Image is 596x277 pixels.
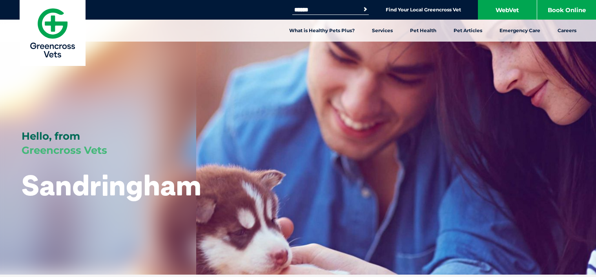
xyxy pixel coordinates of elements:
[22,144,107,157] span: Greencross Vets
[445,20,491,42] a: Pet Articles
[549,20,585,42] a: Careers
[281,20,363,42] a: What is Healthy Pets Plus?
[22,130,80,142] span: Hello, from
[361,5,369,13] button: Search
[363,20,401,42] a: Services
[386,7,461,13] a: Find Your Local Greencross Vet
[22,169,201,200] h1: Sandringham
[491,20,549,42] a: Emergency Care
[401,20,445,42] a: Pet Health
